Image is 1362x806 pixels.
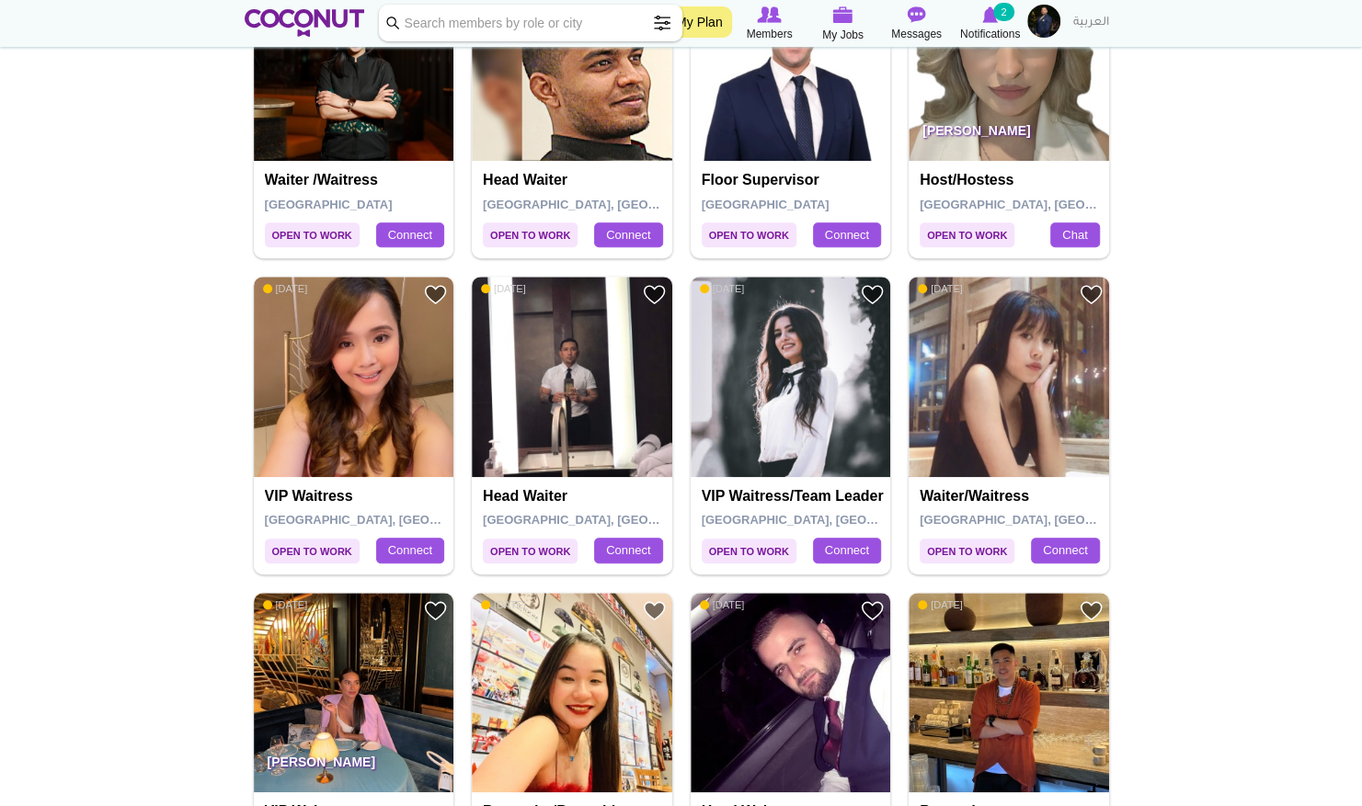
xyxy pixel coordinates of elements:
img: Browse Members [757,6,781,23]
a: Add to Favourites [1080,599,1103,622]
h4: Waiter/Waitress [920,488,1103,505]
a: Add to Favourites [1080,283,1103,306]
input: Search members by role or city [379,5,682,41]
span: [DATE] [918,598,963,611]
h4: VIP Waitress/Team Leader [702,488,885,505]
a: My Jobs My Jobs [807,5,880,44]
a: Connect [813,538,881,563]
span: [DATE] [700,282,745,295]
a: العربية [1064,5,1118,41]
span: [GEOGRAPHIC_DATA], [GEOGRAPHIC_DATA] [702,513,964,527]
span: Open to Work [265,539,360,563]
a: Messages Messages [880,5,954,43]
a: Chat [1050,222,1099,248]
p: [PERSON_NAME] [909,109,1109,161]
a: Add to Favourites [861,283,884,306]
img: Notifications [982,6,998,23]
span: Open to Work [483,539,578,563]
p: [PERSON_NAME] [254,741,454,792]
h4: Head Waiter [483,488,666,505]
a: Connect [594,222,662,248]
small: 2 [993,3,1013,21]
span: [GEOGRAPHIC_DATA] [702,198,830,211]
span: Open to Work [920,222,1014,247]
span: Open to Work [702,539,796,563]
a: Browse Members Members [733,5,807,43]
a: Add to Favourites [861,599,884,622]
img: Messages [908,6,926,23]
h4: VIP waitress [265,488,448,505]
img: Home [245,9,365,37]
a: Add to Favourites [424,283,447,306]
a: Add to Favourites [643,283,666,306]
a: Connect [813,222,881,248]
h4: Host/Hostess [920,172,1103,188]
span: Notifications [960,25,1020,43]
span: [DATE] [481,598,526,611]
a: Connect [376,538,444,563]
span: Open to Work [483,222,578,247]
a: Connect [376,222,444,248]
span: Messages [891,25,942,43]
span: [GEOGRAPHIC_DATA] [265,198,393,211]
span: [DATE] [918,282,963,295]
span: [GEOGRAPHIC_DATA], [GEOGRAPHIC_DATA] [920,513,1182,527]
span: Open to Work [702,222,796,247]
span: [DATE] [263,598,308,611]
span: [DATE] [481,282,526,295]
span: Open to Work [265,222,360,247]
h4: Head Waiter [483,172,666,188]
span: [GEOGRAPHIC_DATA], [GEOGRAPHIC_DATA] [265,513,527,527]
a: Add to Favourites [643,599,666,622]
span: [GEOGRAPHIC_DATA], [GEOGRAPHIC_DATA] [920,198,1182,211]
span: Open to Work [920,539,1014,563]
h4: Floor Supervisor [702,172,885,188]
span: [GEOGRAPHIC_DATA], [GEOGRAPHIC_DATA] [483,513,745,527]
span: Members [746,25,792,43]
img: My Jobs [833,6,853,23]
span: [DATE] [263,282,308,295]
span: My Jobs [822,26,864,44]
a: Notifications Notifications 2 [954,5,1027,43]
a: My Plan [667,6,732,38]
a: Connect [1031,538,1099,563]
h4: Waiter /Waitress [265,172,448,188]
span: [GEOGRAPHIC_DATA], [GEOGRAPHIC_DATA] [483,198,745,211]
span: [DATE] [700,598,745,611]
a: Connect [594,538,662,563]
a: Add to Favourites [424,599,447,622]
